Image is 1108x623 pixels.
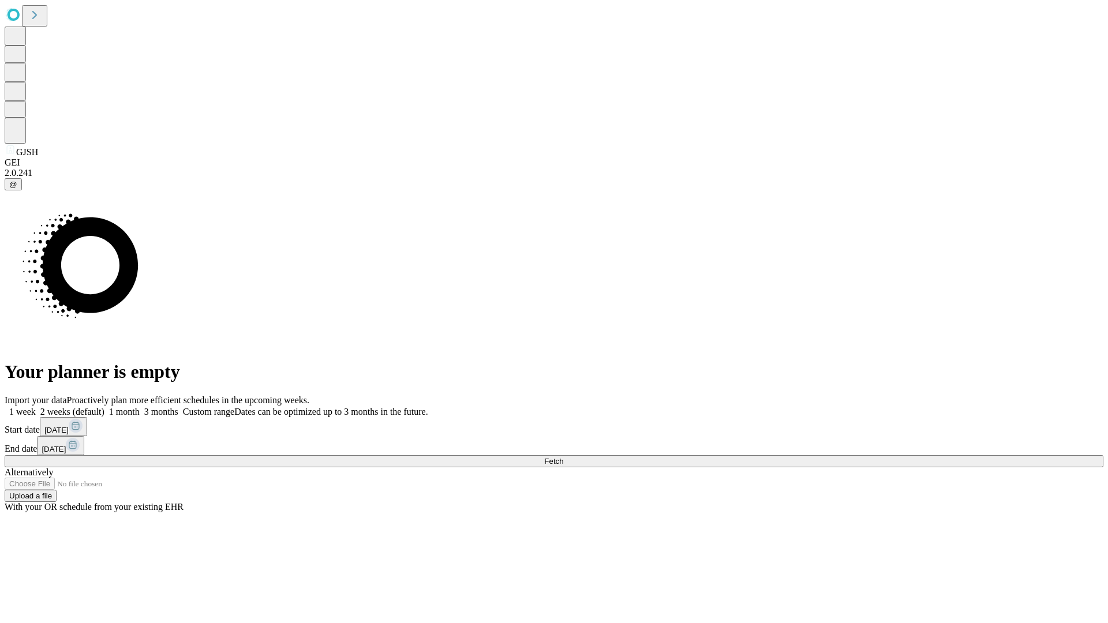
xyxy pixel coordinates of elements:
span: [DATE] [42,445,66,453]
div: Start date [5,417,1103,436]
div: GEI [5,157,1103,168]
button: Fetch [5,455,1103,467]
span: Dates can be optimized up to 3 months in the future. [234,407,428,416]
span: Proactively plan more efficient schedules in the upcoming weeks. [67,395,309,405]
span: [DATE] [44,426,69,434]
span: @ [9,180,17,189]
span: Alternatively [5,467,53,477]
span: GJSH [16,147,38,157]
h1: Your planner is empty [5,361,1103,382]
button: [DATE] [37,436,84,455]
button: Upload a file [5,490,57,502]
button: [DATE] [40,417,87,436]
button: @ [5,178,22,190]
span: 1 month [109,407,140,416]
span: Import your data [5,395,67,405]
span: Fetch [544,457,563,466]
span: With your OR schedule from your existing EHR [5,502,184,512]
div: 2.0.241 [5,168,1103,178]
span: 1 week [9,407,36,416]
span: 2 weeks (default) [40,407,104,416]
span: 3 months [144,407,178,416]
div: End date [5,436,1103,455]
span: Custom range [183,407,234,416]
